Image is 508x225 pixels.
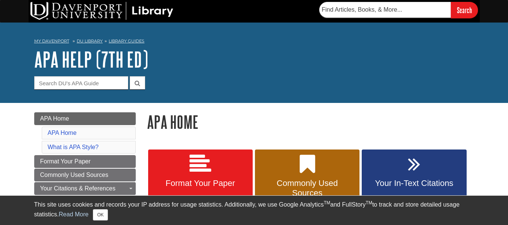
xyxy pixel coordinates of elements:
[34,112,136,125] a: APA Home
[367,178,461,188] span: Your In-Text Citations
[255,149,359,206] a: Commonly Used Sources
[109,38,144,44] a: Library Guides
[34,200,474,220] div: This site uses cookies and records your IP address for usage statistics. Additionally, we use Goo...
[93,209,108,220] button: Close
[30,2,173,20] img: DU Library
[34,182,136,195] a: Your Citations & References
[451,2,478,18] input: Search
[59,211,88,217] a: Read More
[34,38,69,44] a: My Davenport
[261,178,354,198] span: Commonly Used Sources
[34,48,148,71] a: APA Help (7th Ed)
[319,2,478,18] form: Searches DU Library's articles, books, and more
[148,149,253,206] a: Format Your Paper
[362,149,466,206] a: Your In-Text Citations
[34,169,136,181] a: Commonly Used Sources
[154,178,247,188] span: Format Your Paper
[34,36,474,48] nav: breadcrumb
[48,144,99,150] a: What is APA Style?
[34,155,136,168] a: Format Your Paper
[40,115,69,122] span: APA Home
[40,158,91,165] span: Format Your Paper
[40,185,115,192] span: Your Citations & References
[324,200,330,205] sup: TM
[147,112,474,131] h1: APA Home
[366,200,372,205] sup: TM
[319,2,451,18] input: Find Articles, Books, & More...
[34,76,128,89] input: Search DU's APA Guide
[48,130,77,136] a: APA Home
[40,172,108,178] span: Commonly Used Sources
[77,38,103,44] a: DU Library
